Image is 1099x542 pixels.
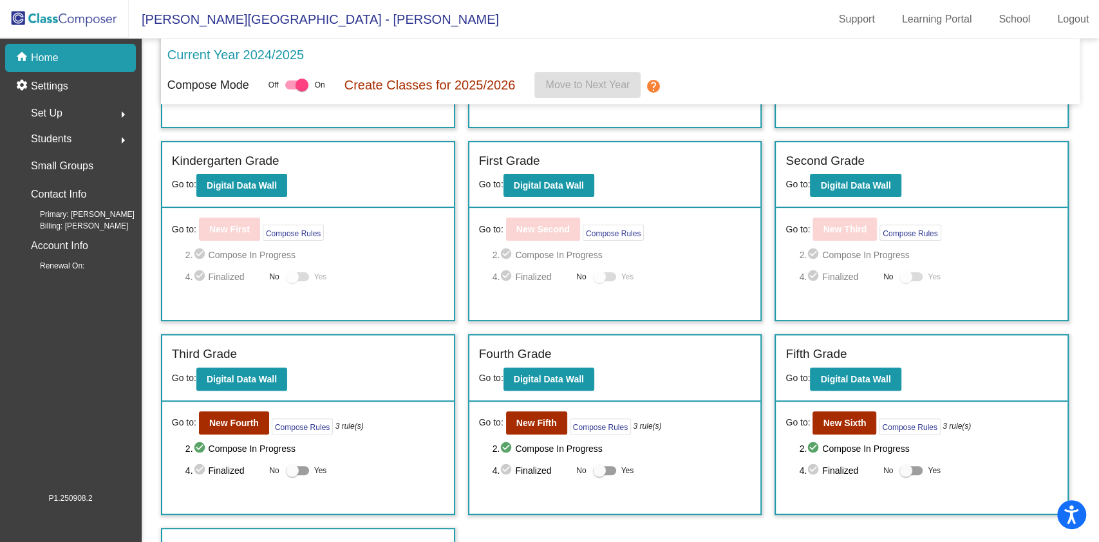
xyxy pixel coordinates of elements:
[807,269,822,285] mat-icon: check_circle
[506,218,580,241] button: New Second
[576,271,586,283] span: No
[31,50,59,66] p: Home
[268,79,279,91] span: Off
[823,418,866,428] b: New Sixth
[820,180,890,191] b: Digital Data Wall
[506,411,567,435] button: New Fifth
[807,247,822,263] mat-icon: check_circle
[207,180,277,191] b: Digital Data Wall
[928,463,941,478] span: Yes
[172,152,279,171] label: Kindergarten Grade
[185,269,263,285] span: 4. Finalized
[19,260,84,272] span: Renewal On:
[514,180,584,191] b: Digital Data Wall
[185,463,263,478] span: 4. Finalized
[335,420,364,432] i: 3 rule(s)
[500,269,515,285] mat-icon: check_circle
[344,75,516,95] p: Create Classes for 2025/2026
[514,374,584,384] b: Digital Data Wall
[500,463,515,478] mat-icon: check_circle
[576,465,586,476] span: No
[263,225,324,241] button: Compose Rules
[534,72,641,98] button: Move to Next Year
[813,218,877,241] button: New Third
[207,374,277,384] b: Digital Data Wall
[269,465,279,476] span: No
[493,463,570,478] span: 4. Finalized
[823,224,867,234] b: New Third
[516,418,557,428] b: New Fifth
[479,416,503,429] span: Go to:
[199,411,269,435] button: New Fourth
[799,441,1058,456] span: 2. Compose In Progress
[879,225,941,241] button: Compose Rules
[115,107,131,122] mat-icon: arrow_right
[785,152,865,171] label: Second Grade
[500,441,515,456] mat-icon: check_circle
[199,218,260,241] button: New First
[883,465,893,476] span: No
[503,174,594,197] button: Digital Data Wall
[209,418,259,428] b: New Fourth
[172,179,196,189] span: Go to:
[31,237,88,255] p: Account Info
[785,373,810,383] span: Go to:
[988,9,1040,30] a: School
[193,247,209,263] mat-icon: check_circle
[493,269,570,285] span: 4. Finalized
[799,269,877,285] span: 4. Finalized
[810,174,901,197] button: Digital Data Wall
[545,79,630,90] span: Move to Next Year
[943,420,971,432] i: 3 rule(s)
[493,247,751,263] span: 2. Compose In Progress
[583,225,644,241] button: Compose Rules
[883,271,893,283] span: No
[185,247,444,263] span: 2. Compose In Progress
[503,368,594,391] button: Digital Data Wall
[1047,9,1099,30] a: Logout
[479,179,503,189] span: Go to:
[172,223,196,236] span: Go to:
[15,79,31,94] mat-icon: settings
[892,9,982,30] a: Learning Portal
[209,224,250,234] b: New First
[129,9,499,30] span: [PERSON_NAME][GEOGRAPHIC_DATA] - [PERSON_NAME]
[314,269,327,285] span: Yes
[820,374,890,384] b: Digital Data Wall
[785,416,810,429] span: Go to:
[172,345,237,364] label: Third Grade
[785,179,810,189] span: Go to:
[185,441,444,456] span: 2. Compose In Progress
[269,271,279,283] span: No
[928,269,941,285] span: Yes
[167,45,304,64] p: Current Year 2024/2025
[115,133,131,148] mat-icon: arrow_right
[167,77,249,94] p: Compose Mode
[193,441,209,456] mat-icon: check_circle
[621,463,634,478] span: Yes
[516,224,570,234] b: New Second
[570,418,631,435] button: Compose Rules
[272,418,333,435] button: Compose Rules
[31,185,86,203] p: Contact Info
[479,152,540,171] label: First Grade
[807,463,822,478] mat-icon: check_circle
[479,223,503,236] span: Go to:
[31,157,93,175] p: Small Groups
[19,220,128,232] span: Billing: [PERSON_NAME]
[31,130,71,148] span: Students
[785,223,810,236] span: Go to:
[196,174,287,197] button: Digital Data Wall
[646,79,661,94] mat-icon: help
[31,104,62,122] span: Set Up
[799,247,1058,263] span: 2. Compose In Progress
[807,441,822,456] mat-icon: check_circle
[15,50,31,66] mat-icon: home
[196,368,287,391] button: Digital Data Wall
[785,345,847,364] label: Fifth Grade
[813,411,876,435] button: New Sixth
[810,368,901,391] button: Digital Data Wall
[193,269,209,285] mat-icon: check_circle
[19,209,135,220] span: Primary: [PERSON_NAME]
[479,373,503,383] span: Go to:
